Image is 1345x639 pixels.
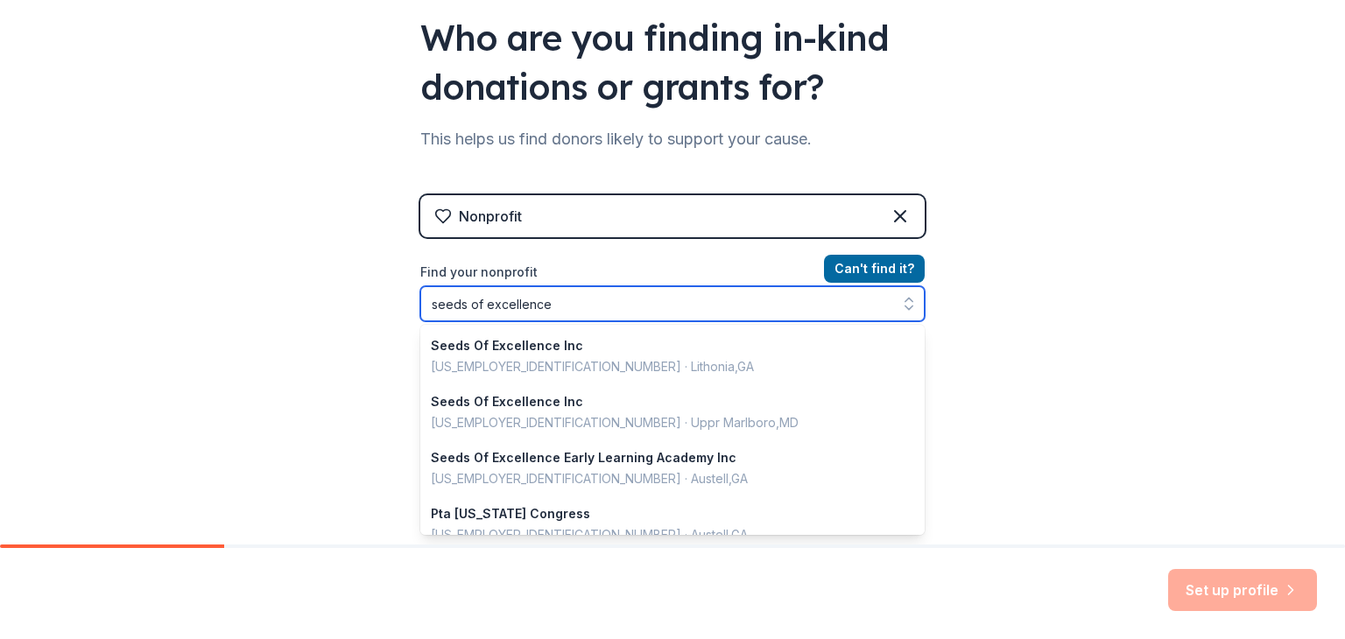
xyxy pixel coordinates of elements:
div: [US_EMPLOYER_IDENTIFICATION_NUMBER] · Austell , GA [431,524,893,545]
input: Search by name, EIN, or city [420,286,925,321]
div: Seeds Of Excellence Inc [431,335,893,356]
div: Pta [US_STATE] Congress [431,503,893,524]
div: [US_EMPLOYER_IDENTIFICATION_NUMBER] · Uppr Marlboro , MD [431,412,893,433]
div: Seeds Of Excellence Inc [431,391,893,412]
div: [US_EMPLOYER_IDENTIFICATION_NUMBER] · Austell , GA [431,468,893,489]
div: [US_EMPLOYER_IDENTIFICATION_NUMBER] · Lithonia , GA [431,356,893,377]
div: Seeds Of Excellence Early Learning Academy Inc [431,447,893,468]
